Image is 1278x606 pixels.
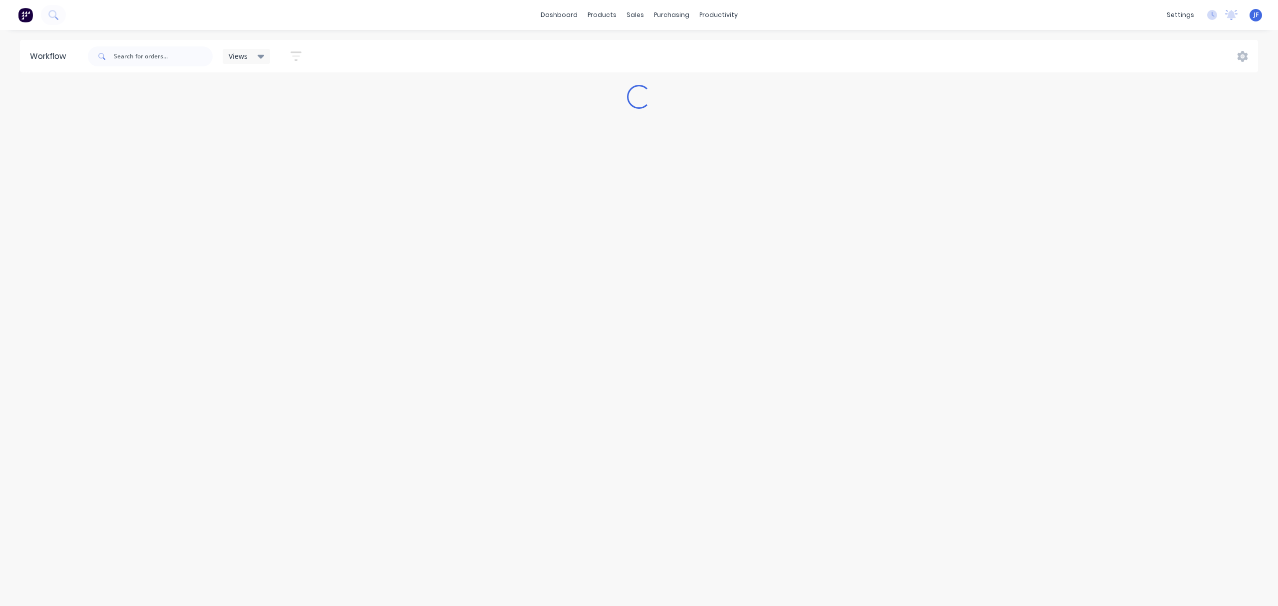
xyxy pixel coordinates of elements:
[30,50,71,62] div: Workflow
[229,51,248,61] span: Views
[694,7,743,22] div: productivity
[536,7,583,22] a: dashboard
[622,7,649,22] div: sales
[114,46,213,66] input: Search for orders...
[1162,7,1199,22] div: settings
[649,7,694,22] div: purchasing
[1254,10,1259,19] span: JF
[583,7,622,22] div: products
[18,7,33,22] img: Factory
